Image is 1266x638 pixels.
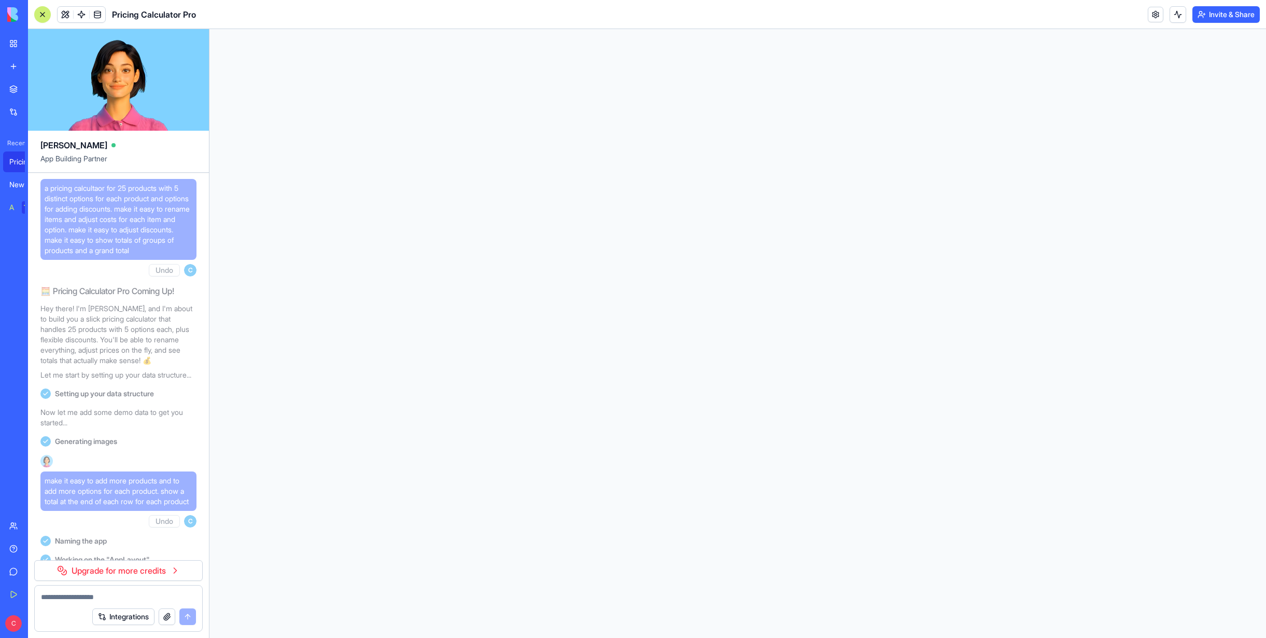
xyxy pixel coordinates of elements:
[45,476,192,507] span: make it easy to add more products and to add more options for each product. show a total at the e...
[40,285,196,297] h2: 🧮 Pricing Calculator Pro Coming Up!
[1192,6,1260,23] button: Invite & Share
[55,536,107,546] span: Naming the app
[149,264,180,276] button: Undo
[40,154,196,172] span: App Building Partner
[92,608,154,625] button: Integrations
[45,183,192,256] span: a pricing calcultaor for 25 products with 5 distinct options for each product and options for add...
[55,554,150,565] span: Working on the "AppLayout"
[149,515,180,528] button: Undo
[3,197,45,218] a: AI Logo GeneratorTRY
[3,174,45,195] a: New App
[184,515,196,528] span: C
[55,389,154,399] span: Setting up your data structure
[5,615,22,632] span: C
[7,7,72,22] img: logo
[55,436,117,447] span: Generating images
[40,455,53,467] img: Ella_00000_wcx2te.png
[40,370,196,380] p: Let me start by setting up your data structure...
[3,139,25,147] span: Recent
[112,8,196,21] span: Pricing Calculator Pro
[9,179,38,190] div: New App
[184,264,196,276] span: C
[9,157,38,167] div: Pricing Calculator Pro
[9,202,15,213] div: AI Logo Generator
[40,139,107,151] span: [PERSON_NAME]
[34,560,203,581] a: Upgrade for more credits
[40,407,196,428] p: Now let me add some demo data to get you started...
[22,201,38,214] div: TRY
[3,151,45,172] a: Pricing Calculator Pro
[40,303,196,366] p: Hey there! I'm [PERSON_NAME], and I'm about to build you a slick pricing calculator that handles ...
